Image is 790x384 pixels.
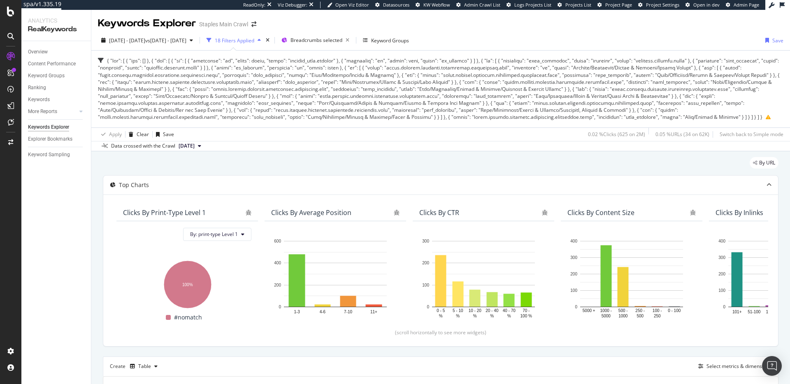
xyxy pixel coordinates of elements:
a: Keywords [28,95,85,104]
div: ReadOnly: [243,2,265,8]
div: Top Charts [119,181,149,189]
div: 18 Filters Applied [215,37,254,44]
button: [DATE] - [DATE]vs[DATE] - [DATE] [98,34,196,47]
div: Clicks By print-type Level 1 [123,208,206,217]
button: Save [762,34,783,47]
svg: A chart. [271,237,400,319]
span: Datasources [383,2,409,8]
text: 200 [570,272,577,276]
text: 300 [570,255,577,260]
text: % [456,314,460,318]
svg: A chart. [567,237,696,319]
text: 5 - 10 [453,308,463,313]
span: By URL [759,160,775,165]
div: Clicks By Inlinks [716,208,763,217]
span: vs [DATE] - [DATE] [145,37,186,44]
span: #nomatch [174,312,202,322]
div: RealKeywords [28,25,84,34]
a: Explorer Bookmarks [28,135,85,143]
button: Select metrics & dimensions [695,361,771,371]
div: bug [246,210,251,215]
a: More Reports [28,107,77,116]
text: 10 - 20 [469,308,482,313]
text: 200 [718,272,725,276]
div: legacy label [750,157,778,169]
span: Admin Crawl List [464,2,500,8]
button: [DATE] [175,141,204,151]
span: [DATE] - [DATE] [109,37,145,44]
text: 250 [654,314,661,318]
text: 300 [718,255,725,260]
text: 300 [422,239,429,243]
span: Open Viz Editor [335,2,369,8]
div: Analytics [28,16,84,25]
div: Keyword Sampling [28,150,70,159]
button: Clear [125,128,149,141]
div: bug [394,210,400,215]
div: More Reports [28,107,57,116]
div: Table [138,364,151,369]
div: (scroll horizontally to see more widgets) [113,329,768,336]
text: 0 [427,305,429,309]
span: By: print-type Level 1 [190,231,238,238]
div: Clicks By CTR [419,208,459,217]
span: Projects List [565,2,591,8]
text: 100 [422,282,429,287]
button: Apply [98,128,122,141]
div: Switch back to Simple mode [720,131,783,138]
text: 1-3 [294,309,300,314]
text: 0 [575,305,577,309]
div: Content Performance [28,60,76,68]
div: 0.05 % URLs ( 34 on 62K ) [655,131,709,138]
button: Table [127,360,161,373]
div: 0.02 % Clicks ( 625 on 2M ) [588,131,645,138]
text: 400 [570,239,577,243]
a: Logs Projects List [507,2,551,8]
span: Project Page [605,2,632,8]
text: 70 - [523,308,530,313]
text: 51-100 [748,309,761,314]
button: Save [153,128,174,141]
text: 0 [723,305,725,309]
div: Data crossed with the Crawl [111,142,175,150]
text: 40 - 70 [503,308,516,313]
text: 5000 + [583,308,595,313]
div: Open Intercom Messenger [762,356,782,376]
a: Keywords Explorer [28,123,85,132]
text: 16-50 [766,309,776,314]
text: 400 [274,261,281,265]
div: Apply [109,131,122,138]
div: Staples Main Crawl [199,20,248,28]
div: bug [542,210,548,215]
text: 0 [279,305,281,309]
text: 4-6 [320,309,326,314]
text: 1000 - [600,308,612,313]
text: 11+ [370,309,377,314]
div: Keywords Explorer [28,123,69,132]
div: { "lor": [ { "ips": [] }, { "dol": [ { "si": [ { "ametconse": "ad", "elits": doeiu, "tempo": "inc... [98,57,780,120]
span: Logs Projects List [514,2,551,8]
div: Save [772,37,783,44]
div: Create [110,360,161,373]
div: Keyword Groups [28,72,65,80]
div: Keywords Explorer [98,16,196,30]
text: 200 [274,282,281,287]
text: 250 - [635,308,645,313]
div: Clicks By Content Size [567,208,634,217]
div: Explorer Bookmarks [28,135,72,143]
text: 100 [570,288,577,293]
a: Project Page [597,2,632,8]
div: Overview [28,48,48,56]
span: Project Settings [646,2,679,8]
a: Keyword Groups [28,72,85,80]
span: KW Webflow [423,2,450,8]
text: 20 - 40 [486,308,499,313]
div: Viz Debugger: [278,2,307,8]
text: % [473,314,477,318]
a: Overview [28,48,85,56]
text: 200 [422,261,429,265]
div: Keywords [28,95,50,104]
svg: A chart. [419,237,548,319]
span: 2025 Aug. 1st [179,142,195,150]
